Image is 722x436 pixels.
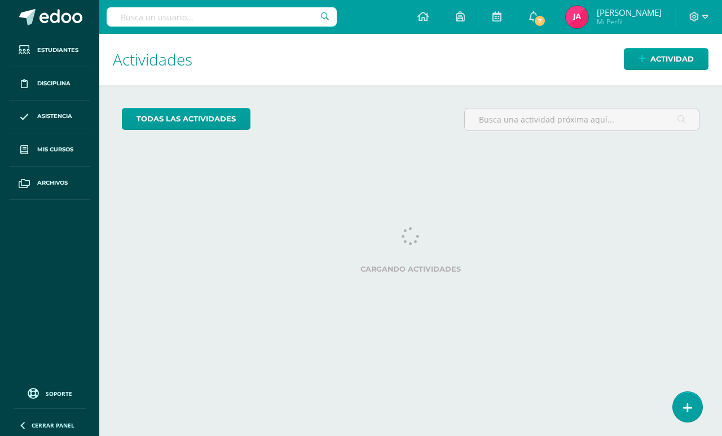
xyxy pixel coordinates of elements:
span: [PERSON_NAME] [597,7,662,18]
span: 7 [534,15,546,27]
span: Estudiantes [37,46,78,55]
span: Soporte [46,390,72,398]
a: todas las Actividades [122,108,250,130]
label: Cargando actividades [122,265,699,273]
span: Disciplina [37,79,71,88]
img: 25ec21e158b90cd51487533b9789d08b.png [566,6,588,28]
span: Actividad [650,49,694,69]
input: Busca una actividad próxima aquí... [465,108,699,130]
a: Estudiantes [9,34,90,67]
a: Actividad [624,48,708,70]
span: Cerrar panel [32,421,74,429]
span: Archivos [37,178,68,188]
a: Archivos [9,167,90,200]
a: Mis cursos [9,133,90,167]
span: Asistencia [37,112,72,121]
span: Mis cursos [37,145,73,154]
input: Busca un usuario... [107,7,337,27]
a: Soporte [14,385,86,400]
span: Mi Perfil [597,17,662,27]
a: Disciplina [9,67,90,101]
h1: Actividades [113,34,708,85]
a: Asistencia [9,101,90,134]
